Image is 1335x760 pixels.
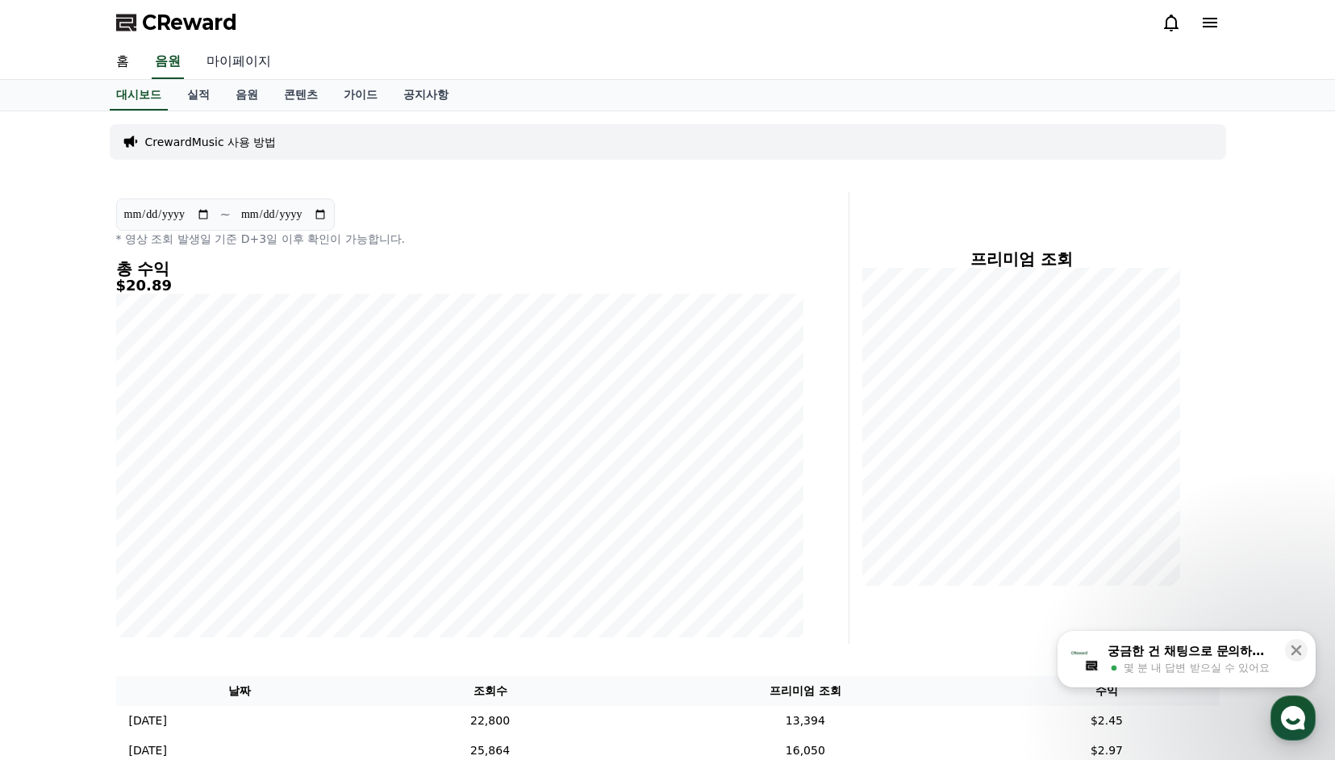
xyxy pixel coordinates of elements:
a: 실적 [174,80,223,111]
span: 홈 [51,536,60,549]
a: 음원 [223,80,271,111]
h4: 프리미엄 조회 [862,250,1181,268]
a: CReward [116,10,237,35]
p: [DATE] [129,742,167,759]
p: * 영상 조회 발생일 기준 D+3일 이후 확인이 가능합니다. [116,231,803,247]
a: 설정 [208,512,310,552]
a: 홈 [103,45,142,79]
h4: 총 수익 [116,260,803,278]
span: 대화 [148,537,167,549]
h5: $20.89 [116,278,803,294]
span: CReward [142,10,237,35]
p: [DATE] [129,712,167,729]
td: 22,800 [364,706,617,736]
th: 조회수 [364,676,617,706]
th: 날짜 [116,676,364,706]
th: 수익 [994,676,1219,706]
th: 프리미엄 조회 [616,676,994,706]
a: 마이페이지 [194,45,284,79]
a: 홈 [5,512,106,552]
a: 공지사항 [390,80,461,111]
p: ~ [220,205,231,224]
td: $2.45 [994,706,1219,736]
a: 콘텐츠 [271,80,331,111]
a: 가이드 [331,80,390,111]
td: 13,394 [616,706,994,736]
a: 음원 [152,45,184,79]
a: 대시보드 [110,80,168,111]
a: 대화 [106,512,208,552]
span: 설정 [249,536,269,549]
a: CrewardMusic 사용 방법 [145,134,277,150]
